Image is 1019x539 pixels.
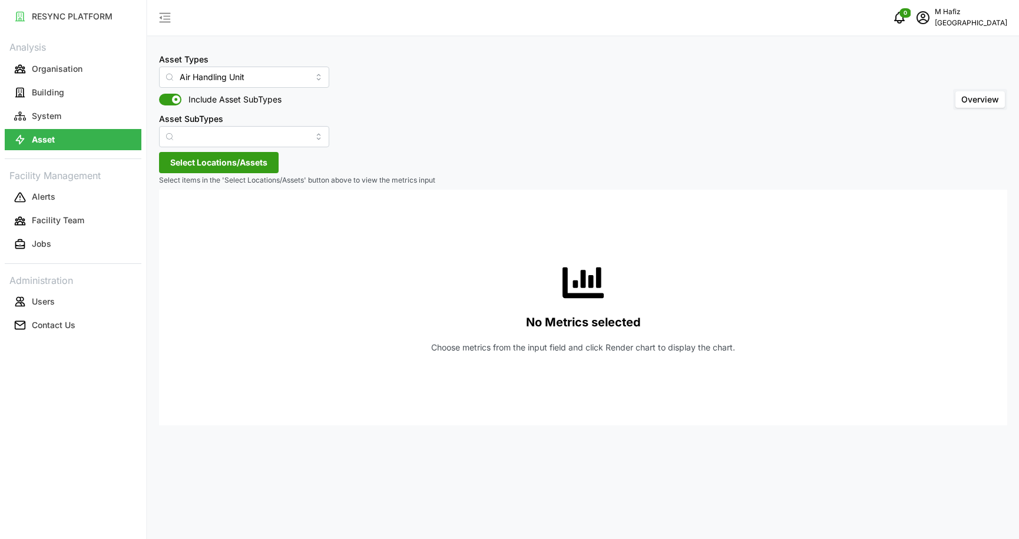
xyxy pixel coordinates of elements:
p: Organisation [32,63,82,75]
a: Building [5,81,141,104]
p: [GEOGRAPHIC_DATA] [935,18,1007,29]
button: schedule [911,6,935,29]
span: Select Locations/Assets [170,153,267,173]
p: Facility Management [5,166,141,183]
a: RESYNC PLATFORM [5,5,141,28]
button: Facility Team [5,210,141,232]
span: Overview [961,94,999,104]
a: Jobs [5,233,141,256]
a: Contact Us [5,313,141,337]
button: Asset [5,129,141,150]
p: Administration [5,271,141,288]
p: Jobs [32,238,51,250]
p: Alerts [32,191,55,203]
p: M Hafiz [935,6,1007,18]
a: Organisation [5,57,141,81]
button: Contact Us [5,315,141,336]
label: Asset SubTypes [159,113,223,125]
p: Contact Us [32,319,75,331]
button: System [5,105,141,127]
label: Asset Types [159,53,209,66]
button: Alerts [5,187,141,208]
button: Building [5,82,141,103]
button: Select Locations/Assets [159,152,279,173]
p: Facility Team [32,214,84,226]
p: Analysis [5,38,141,55]
a: Alerts [5,186,141,209]
span: 0 [904,9,907,17]
button: notifications [888,6,911,29]
a: System [5,104,141,128]
p: Asset [32,134,55,146]
button: RESYNC PLATFORM [5,6,141,27]
p: Choose metrics from the input field and click Render chart to display the chart. [431,342,735,353]
a: Facility Team [5,209,141,233]
p: Select items in the 'Select Locations/Assets' button above to view the metrics input [159,176,1007,186]
span: Include Asset SubTypes [181,94,282,105]
p: Building [32,87,64,98]
button: Users [5,291,141,312]
p: System [32,110,61,122]
button: Organisation [5,58,141,80]
p: RESYNC PLATFORM [32,11,113,22]
p: Users [32,296,55,307]
button: Jobs [5,234,141,255]
p: No Metrics selected [526,313,641,332]
a: Users [5,290,141,313]
a: Asset [5,128,141,151]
